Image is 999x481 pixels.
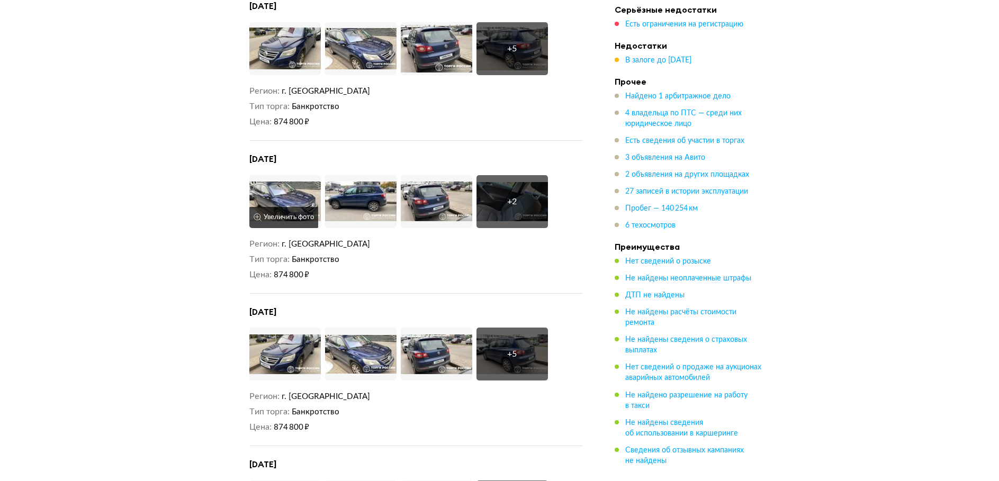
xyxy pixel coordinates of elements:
span: 2 объявления на других площадках [625,171,749,178]
span: Сведения об отзывных кампаниях не найдены [625,446,744,464]
h4: Серьёзные недостатки [615,4,763,15]
span: 4 владельца по ПТС — среди них юридическое лицо [625,110,742,128]
h4: [DATE] [249,153,583,165]
span: г. [GEOGRAPHIC_DATA] [282,393,370,401]
h4: Преимущества [615,241,763,252]
dt: Тип торга [249,101,290,112]
dt: Цена [249,116,272,128]
span: 6 техосмотров [625,222,676,229]
span: Найдено 1 арбитражное дело [625,93,731,100]
h4: Недостатки [615,40,763,51]
img: Car Photo [249,328,321,380]
h4: [DATE] [249,1,583,12]
span: ДТП не найдены [625,292,685,299]
dt: Тип торга [249,254,290,265]
span: Пробег — 140 254 км [625,205,698,212]
div: + 5 [507,43,517,54]
span: 874 800 ₽ [274,423,309,431]
img: Car Photo [249,175,321,228]
div: + 5 [507,349,517,359]
dt: Цена [249,269,272,280]
span: Есть сведения об участии в торгах [625,137,744,144]
span: Не найдено разрешение на работу в такси [625,391,748,409]
span: Не найдены сведения о страховых выплатах [625,336,747,354]
span: Не найдены неоплаченные штрафы [625,275,751,282]
dt: Регион [249,391,280,402]
span: Нет сведений о розыске [625,258,711,265]
span: Нет сведений о продаже на аукционах аварийных автомобилей [625,364,761,382]
span: Есть ограничения на регистрацию [625,21,743,28]
div: + 2 [507,196,517,207]
span: Не найдены сведения об использовании в каршеринге [625,419,738,437]
button: Увеличить фото [249,207,318,228]
span: г. [GEOGRAPHIC_DATA] [282,87,370,95]
dt: Цена [249,422,272,433]
dt: Регион [249,86,280,97]
dt: Тип торга [249,406,290,418]
span: 874 800 ₽ [274,118,309,126]
img: Car Photo [401,328,472,380]
img: Car Photo [325,175,397,228]
span: Банкротство [292,408,339,416]
img: Car Photo [325,22,397,75]
span: Не найдены расчёты стоимости ремонта [625,308,736,326]
span: В залоге до [DATE] [625,57,691,64]
img: Car Photo [249,22,321,75]
h4: [DATE] [249,306,583,317]
span: 27 записей в истории эксплуатации [625,188,748,195]
span: 3 объявления на Авито [625,154,705,161]
span: 874 800 ₽ [274,271,309,279]
img: Car Photo [401,175,472,228]
span: Банкротство [292,256,339,264]
dt: Регион [249,239,280,250]
span: Банкротство [292,103,339,111]
span: г. [GEOGRAPHIC_DATA] [282,240,370,248]
h4: [DATE] [249,459,583,470]
h4: Прочее [615,76,763,87]
img: Car Photo [401,22,472,75]
img: Car Photo [325,328,397,380]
